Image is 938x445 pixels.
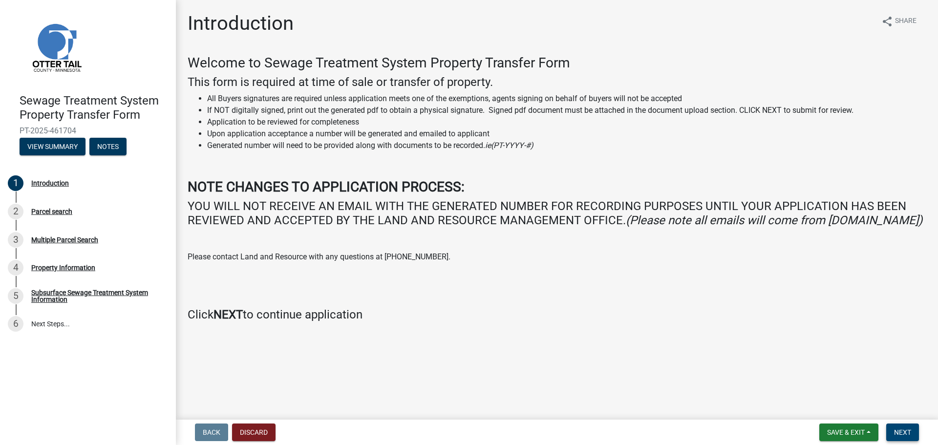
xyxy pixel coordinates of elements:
[20,143,85,151] wm-modal-confirm: Summary
[31,180,69,187] div: Introduction
[188,12,294,35] h1: Introduction
[188,308,926,322] h4: Click to continue application
[819,424,878,441] button: Save & Exit
[485,141,533,150] i: ie(PT-YYYY-#)
[626,213,922,227] i: (Please note all emails will come from [DOMAIN_NAME])
[881,16,893,27] i: share
[188,251,926,263] p: Please contact Land and Resource with any questions at [PHONE_NUMBER].
[207,128,926,140] li: Upon application acceptance a number will be generated and emailed to applicant
[203,428,220,436] span: Back
[8,204,23,219] div: 2
[188,199,926,228] h4: YOU WILL NOT RECEIVE AN EMAIL WITH THE GENERATED NUMBER FOR RECORDING PURPOSES UNTIL YOUR APPLICA...
[20,138,85,155] button: View Summary
[20,94,168,122] h4: Sewage Treatment System Property Transfer Form
[874,12,924,31] button: shareShare
[8,288,23,304] div: 5
[31,208,72,215] div: Parcel search
[207,105,926,116] li: If NOT digitally signed, print out the generated pdf to obtain a physical signature. Signed pdf d...
[827,428,865,436] span: Save & Exit
[31,289,160,303] div: Subsurface Sewage Treatment System Information
[89,143,127,151] wm-modal-confirm: Notes
[31,236,98,243] div: Multiple Parcel Search
[894,428,911,436] span: Next
[188,75,926,89] h4: This form is required at time of sale or transfer of property.
[89,138,127,155] button: Notes
[8,316,23,332] div: 6
[195,424,228,441] button: Back
[895,16,917,27] span: Share
[232,424,276,441] button: Discard
[188,55,926,71] h3: Welcome to Sewage Treatment System Property Transfer Form
[213,308,243,321] strong: NEXT
[8,260,23,275] div: 4
[207,93,926,105] li: All Buyers signatures are required unless application meets one of the exemptions, agents signing...
[207,116,926,128] li: Application to be reviewed for completeness
[20,10,93,84] img: Otter Tail County, Minnesota
[8,232,23,248] div: 3
[188,179,465,195] strong: NOTE CHANGES TO APPLICATION PROCESS:
[20,126,156,135] span: PT-2025-461704
[31,264,95,271] div: Property Information
[886,424,919,441] button: Next
[207,140,926,151] li: Generated number will need to be provided along with documents to be recorded.
[8,175,23,191] div: 1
